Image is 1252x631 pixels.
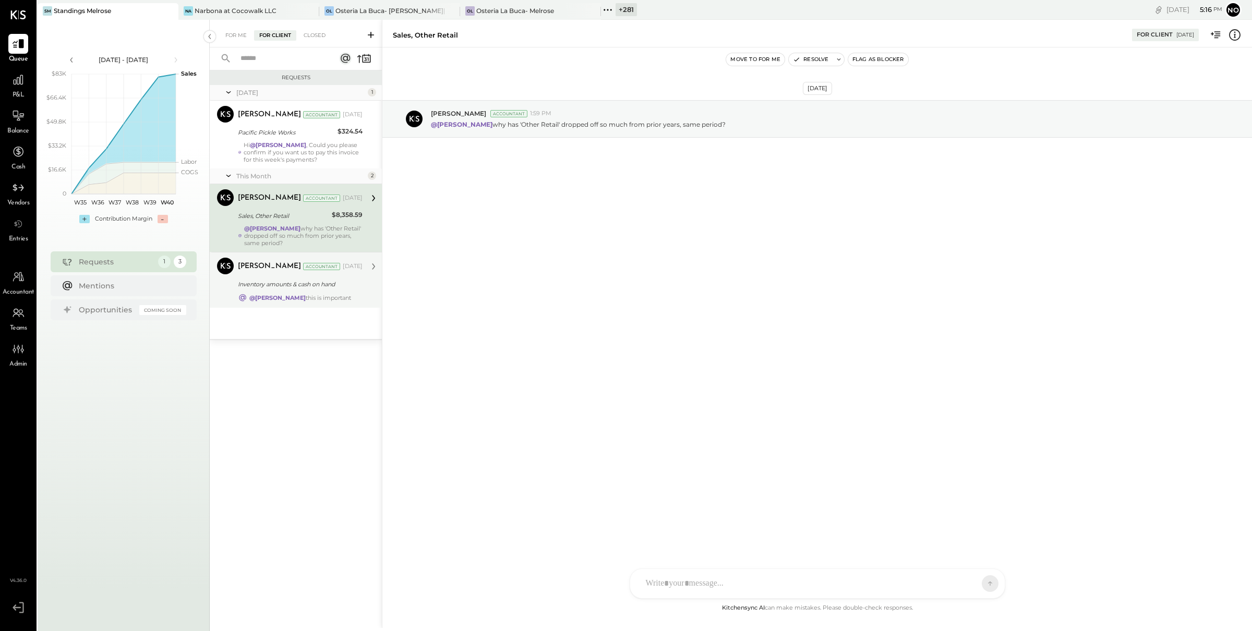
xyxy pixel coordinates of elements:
[238,211,329,221] div: Sales, Other Retail
[476,6,554,15] div: Osteria La Buca- Melrose
[236,172,365,180] div: This Month
[215,74,377,81] div: Requests
[160,199,173,206] text: W40
[13,91,25,100] span: P&L
[1,214,36,244] a: Entries
[158,256,171,268] div: 1
[11,163,25,172] span: Cash
[1,142,36,172] a: Cash
[238,193,301,203] div: [PERSON_NAME]
[1,70,36,100] a: P&L
[109,199,121,206] text: W37
[431,120,726,129] p: why has 'Other Retail' dropped off so much from prior years, same period?
[184,6,193,16] div: Na
[343,262,363,271] div: [DATE]
[249,294,306,301] strong: @[PERSON_NAME]
[244,225,363,247] div: why has 'Other Retail' dropped off so much from prior years, same period?
[238,279,359,289] div: Inventory amounts & cash on hand
[490,110,527,117] div: Accountant
[143,199,156,206] text: W39
[848,53,908,66] button: Flag as Blocker
[43,6,52,16] div: SM
[7,127,29,136] span: Balance
[303,263,340,270] div: Accountant
[1,303,36,333] a: Teams
[1166,5,1222,15] div: [DATE]
[158,215,168,223] div: -
[79,257,153,267] div: Requests
[789,53,833,66] button: Resolve
[303,195,340,202] div: Accountant
[1137,31,1173,39] div: For Client
[48,166,66,173] text: $16.6K
[174,256,186,268] div: 3
[48,142,66,149] text: $33.2K
[303,111,340,118] div: Accountant
[238,261,301,272] div: [PERSON_NAME]
[238,127,334,138] div: Pacific Pickle Works
[1,267,36,297] a: Accountant
[1,178,36,208] a: Vendors
[1,106,36,136] a: Balance
[3,288,34,297] span: Accountant
[181,158,197,165] text: Labor
[79,55,168,64] div: [DATE] - [DATE]
[79,215,90,223] div: +
[343,111,363,119] div: [DATE]
[1153,4,1164,15] div: copy link
[9,360,27,369] span: Admin
[7,199,30,208] span: Vendors
[126,199,139,206] text: W38
[368,172,376,180] div: 2
[74,199,86,206] text: W35
[220,30,252,41] div: For Me
[10,324,27,333] span: Teams
[52,70,66,77] text: $83K
[324,6,334,16] div: OL
[238,110,301,120] div: [PERSON_NAME]
[431,109,486,118] span: [PERSON_NAME]
[9,235,28,244] span: Entries
[616,3,637,16] div: + 281
[244,141,363,163] div: Hi , Could you please confirm if you want us to pay this invoice for this week's payments?
[244,225,300,232] strong: @[PERSON_NAME]
[298,30,331,41] div: Closed
[1176,31,1194,39] div: [DATE]
[803,82,832,95] div: [DATE]
[1,34,36,64] a: Queue
[343,194,363,202] div: [DATE]
[181,70,197,77] text: Sales
[1225,2,1242,18] button: No
[95,215,152,223] div: Contribution Margin
[465,6,475,16] div: OL
[1,339,36,369] a: Admin
[393,30,458,40] div: Sales, Other Retail
[46,94,66,101] text: $66.4K
[250,141,306,149] strong: @[PERSON_NAME]
[335,6,444,15] div: Osteria La Buca- [PERSON_NAME][GEOGRAPHIC_DATA]
[530,110,551,118] span: 1:59 PM
[91,199,104,206] text: W36
[431,120,492,128] strong: @[PERSON_NAME]
[9,55,28,64] span: Queue
[254,30,296,41] div: For Client
[195,6,276,15] div: Narbona at Cocowalk LLC
[726,53,785,66] button: Move to for me
[63,190,66,197] text: 0
[338,126,363,137] div: $324.54
[79,281,181,291] div: Mentions
[332,210,363,220] div: $8,358.59
[368,88,376,96] div: 1
[79,305,134,315] div: Opportunities
[181,168,198,176] text: COGS
[139,305,186,315] div: Coming Soon
[54,6,111,15] div: Standings Melrose
[249,294,351,301] div: this is important
[236,88,365,97] div: [DATE]
[46,118,66,125] text: $49.8K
